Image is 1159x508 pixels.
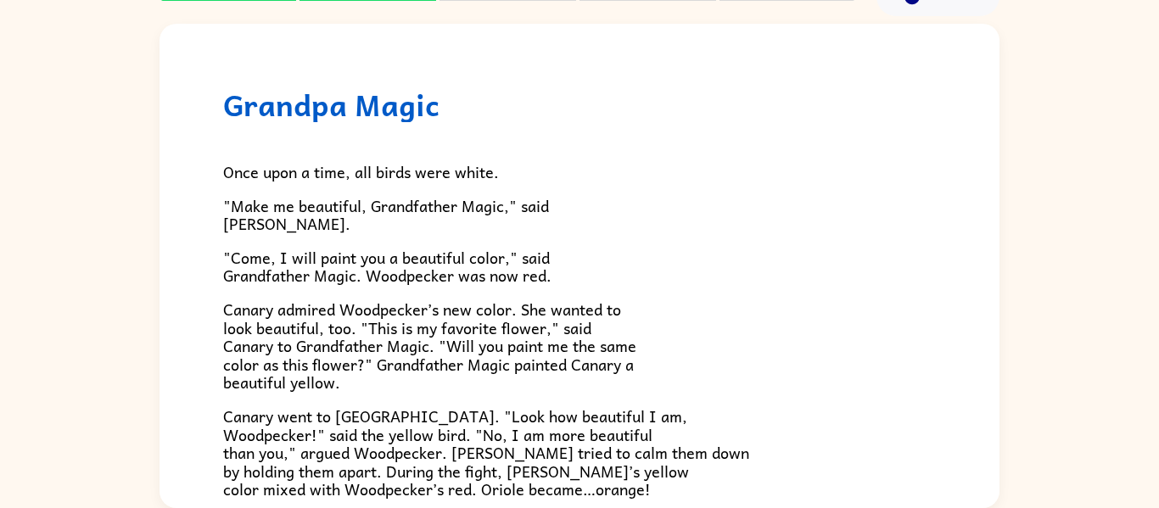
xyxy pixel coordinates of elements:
span: Canary went to [GEOGRAPHIC_DATA]. "Look how beautiful I am, Woodpecker!" said the yellow bird. "N... [223,404,749,501]
span: Canary admired Woodpecker’s new color. She wanted to look beautiful, too. "This is my favorite fl... [223,297,636,394]
span: Once upon a time, all birds were white. [223,159,499,184]
span: "Come, I will paint you a beautiful color," said Grandfather Magic. Woodpecker was now red. [223,245,552,288]
span: "Make me beautiful, Grandfather Magic," said [PERSON_NAME]. [223,193,549,237]
h1: Grandpa Magic [223,87,936,122]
